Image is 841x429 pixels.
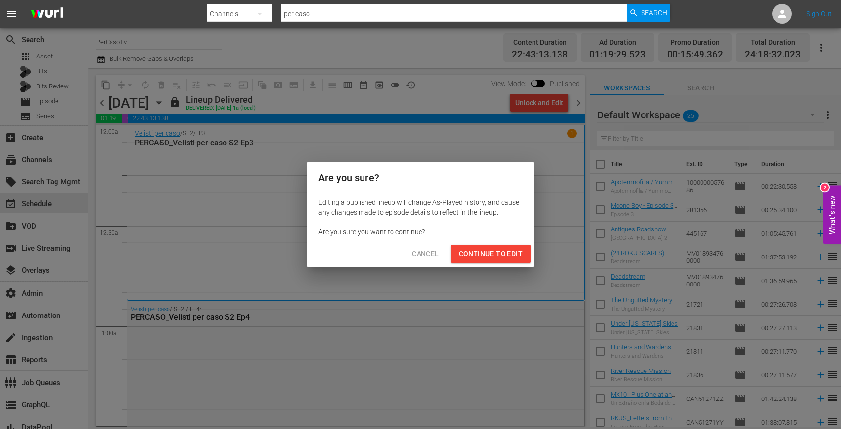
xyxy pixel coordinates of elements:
img: ans4CAIJ8jUAAAAAAAAAAAAAAAAAAAAAAAAgQb4GAAAAAAAAAAAAAAAAAAAAAAAAJMjXAAAAAAAAAAAAAAAAAAAAAAAAgAT5G... [24,2,71,26]
span: Continue to Edit [459,248,523,260]
span: Search [641,4,667,22]
span: Cancel [412,248,439,260]
button: Cancel [404,245,447,263]
button: Continue to Edit [451,245,531,263]
div: 2 [821,183,829,191]
button: Open Feedback Widget [823,185,841,244]
h2: Are you sure? [318,170,523,186]
span: menu [6,8,18,20]
a: Sign Out [806,10,832,18]
div: Editing a published lineup will change As-Played history, and cause any changes made to episode d... [318,198,523,217]
div: Are you sure you want to continue? [318,227,523,237]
